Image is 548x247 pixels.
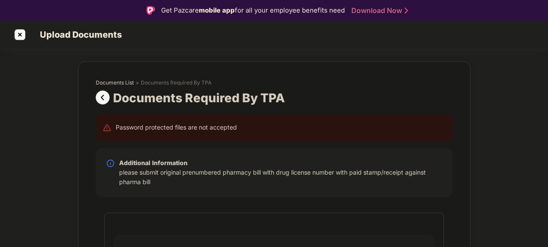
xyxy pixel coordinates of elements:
div: Get Pazcare for all your employee benefits need [161,5,345,16]
b: Additional Information [119,159,188,166]
strong: mobile app [199,6,235,14]
div: Password protected files are not accepted [116,123,237,132]
img: Stroke [405,6,408,15]
span: Upload Documents [31,29,126,40]
div: Documents Required By TPA [113,91,289,105]
img: Logo [146,6,155,15]
img: svg+xml;base64,PHN2ZyBpZD0iQ3Jvc3MtMzJ4MzIiIHhtbG5zPSJodHRwOi8vd3d3LnczLm9yZy8yMDAwL3N2ZyIgd2lkdG... [13,28,27,42]
img: svg+xml;base64,PHN2ZyB4bWxucz0iaHR0cDovL3d3dy53My5vcmcvMjAwMC9zdmciIHdpZHRoPSIyNCIgaGVpZ2h0PSIyNC... [103,123,111,132]
div: Documents List [96,79,134,86]
div: please submit original prenumbered pharmacy bill with drug license number with paid stamp/receipt... [119,168,442,187]
div: > [136,79,139,86]
img: svg+xml;base64,PHN2ZyBpZD0iUHJldi0zMngzMiIgeG1sbnM9Imh0dHA6Ly93d3cudzMub3JnLzIwMDAvc3ZnIiB3aWR0aD... [96,91,113,104]
img: svg+xml;base64,PHN2ZyBpZD0iSW5mby0yMHgyMCIgeG1sbnM9Imh0dHA6Ly93d3cudzMub3JnLzIwMDAvc3ZnIiB3aWR0aD... [106,159,115,168]
div: Documents Required By TPA [141,79,211,86]
a: Download Now [351,6,405,15]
